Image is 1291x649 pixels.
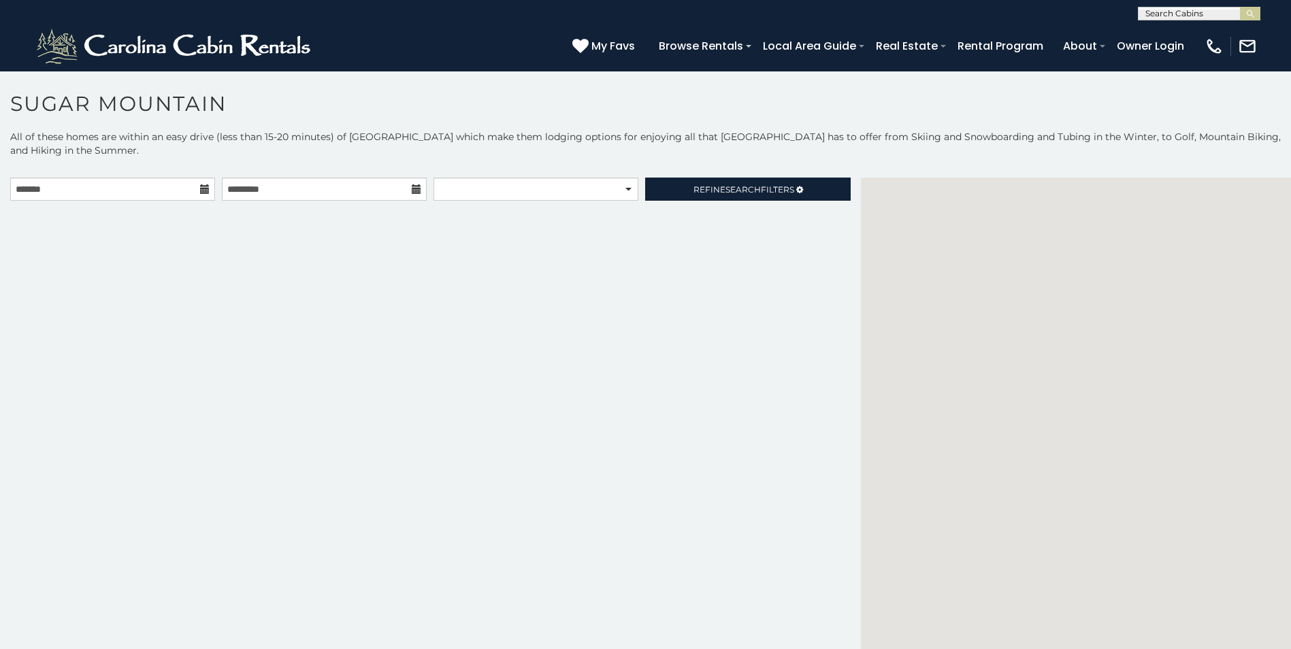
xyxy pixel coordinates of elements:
a: Owner Login [1110,34,1191,58]
span: My Favs [591,37,635,54]
a: Rental Program [951,34,1050,58]
img: White-1-2.png [34,26,316,67]
a: Local Area Guide [756,34,863,58]
a: About [1056,34,1104,58]
a: Browse Rentals [652,34,750,58]
span: Refine Filters [693,184,794,195]
a: My Favs [572,37,638,55]
a: Real Estate [869,34,945,58]
a: RefineSearchFilters [645,178,850,201]
img: phone-regular-white.png [1205,37,1224,56]
span: Search [725,184,761,195]
img: mail-regular-white.png [1238,37,1257,56]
